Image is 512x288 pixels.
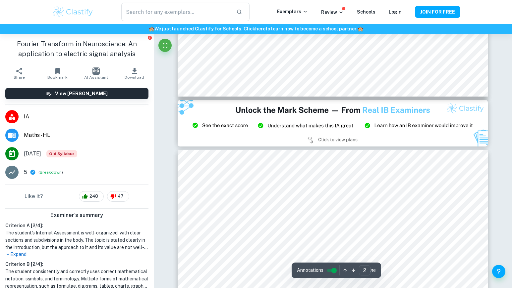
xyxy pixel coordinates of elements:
[92,67,100,75] img: AI Assistant
[46,150,77,157] span: Old Syllabus
[77,64,115,83] button: AI Assistant
[321,9,344,16] p: Review
[47,75,68,80] span: Bookmark
[25,192,43,200] h6: Like it?
[46,150,77,157] div: Although this IA is written for the old math syllabus (last exam in November 2020), the current I...
[5,251,148,258] p: Expand
[24,168,27,176] p: 5
[86,193,102,200] span: 248
[24,131,148,139] span: Maths - HL
[121,3,231,21] input: Search for any exemplars...
[147,35,152,40] button: Report issue
[5,88,148,99] button: View [PERSON_NAME]
[55,90,108,97] h6: View [PERSON_NAME]
[5,229,148,251] h1: The student's Internal Assessment is well-organized, with clear sections and subdivisions in the ...
[24,113,148,121] span: IA
[5,222,148,229] h6: Criterion A [ 2 / 4 ]:
[357,9,375,15] a: Schools
[107,191,129,202] div: 47
[114,193,127,200] span: 47
[5,39,148,59] h1: Fourier Transform in Neuroscience: An application to electric signal analysis
[14,75,25,80] span: Share
[5,261,148,268] h6: Criterion B [ 2 / 4 ]:
[125,75,144,80] span: Download
[115,64,154,83] button: Download
[415,6,460,18] button: JOIN FOR FREE
[79,191,104,202] div: 248
[297,267,323,274] span: Annotations
[149,26,154,31] span: 🏫
[84,75,108,80] span: AI Assistant
[277,8,308,15] p: Exemplars
[158,39,172,52] button: Fullscreen
[1,25,511,32] h6: We just launched Clastify for Schools. Click to learn how to become a school partner.
[389,9,402,15] a: Login
[370,267,376,273] span: / 16
[255,26,265,31] a: here
[52,5,94,19] img: Clastify logo
[358,26,363,31] span: 🏫
[178,100,488,146] img: Ad
[492,265,505,278] button: Help and Feedback
[40,169,62,175] button: Breakdown
[38,64,77,83] button: Bookmark
[24,150,41,158] span: [DATE]
[3,211,151,219] h6: Examiner's summary
[38,169,63,176] span: ( )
